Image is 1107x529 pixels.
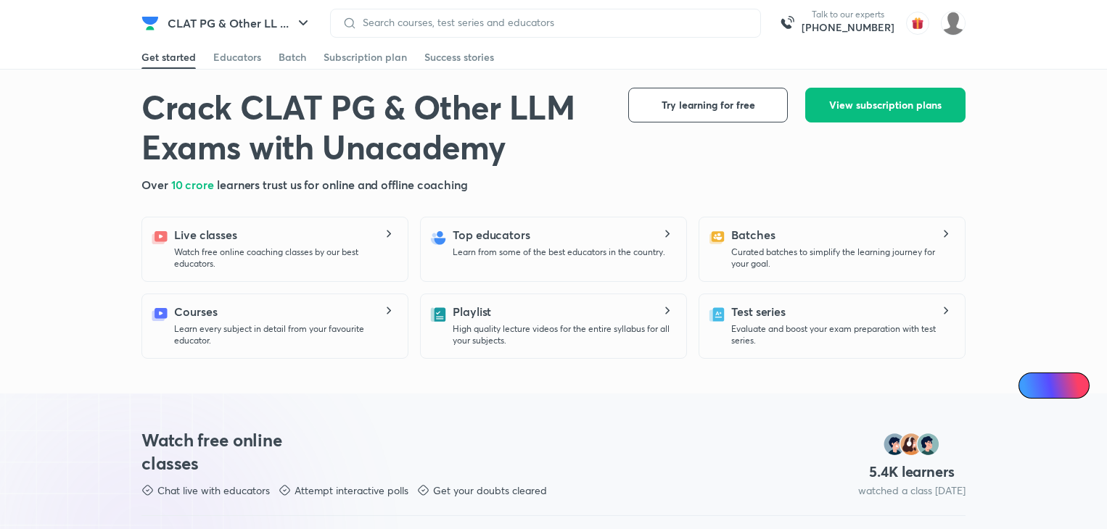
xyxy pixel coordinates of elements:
[628,88,788,122] button: Try learning for free
[141,14,159,32] img: Company Logo
[731,323,953,346] p: Evaluate and boost your exam preparation with test series.
[1018,372,1090,399] a: Ai Doubts
[174,303,217,320] h5: Courses
[141,88,605,167] h1: Crack CLAT PG & Other LLM Exams with Unacademy
[213,50,261,64] div: Educators
[141,177,171,192] span: Over
[141,50,196,64] div: Get started
[141,428,310,475] h3: Watch free online classes
[279,50,306,64] div: Batch
[453,246,665,258] p: Learn from some of the best educators in the country.
[1027,380,1039,391] img: Icon
[295,483,408,498] p: Attempt interactive polls
[424,50,494,64] div: Success stories
[159,9,321,38] button: CLAT PG & Other LL ...
[731,226,775,243] h5: Batches
[157,483,270,498] p: Chat live with educators
[662,98,755,112] span: Try learning for free
[453,226,530,243] h5: Top educators
[829,98,942,112] span: View subscription plans
[324,46,407,69] a: Subscription plan
[858,483,966,498] p: watched a class [DATE]
[731,246,953,270] p: Curated batches to simplify the learning journey for your goal.
[174,226,237,243] h5: Live classes
[869,462,955,481] h4: 5.4 K learners
[906,12,929,35] img: avatar
[433,483,547,498] p: Get your doubts cleared
[141,46,196,69] a: Get started
[453,323,675,346] p: High quality lecture videos for the entire syllabus for all your subjects.
[324,50,407,64] div: Subscription plan
[424,46,494,69] a: Success stories
[802,9,894,20] p: Talk to our experts
[773,9,802,38] img: call-us
[357,17,749,28] input: Search courses, test series and educators
[805,88,966,122] button: View subscription plans
[174,323,396,346] p: Learn every subject in detail from your favourite educator.
[802,20,894,35] a: [PHONE_NUMBER]
[174,246,396,270] p: Watch free online coaching classes by our best educators.
[171,177,217,192] span: 10 crore
[453,303,491,320] h5: Playlist
[217,177,468,192] span: learners trust us for online and offline coaching
[731,303,786,320] h5: Test series
[1042,380,1081,391] span: Ai Doubts
[213,46,261,69] a: Educators
[279,46,306,69] a: Batch
[941,11,966,36] img: sejal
